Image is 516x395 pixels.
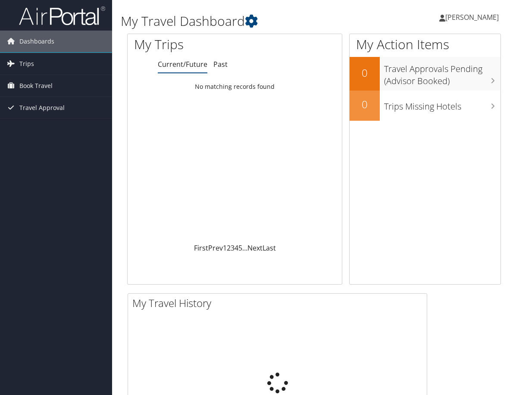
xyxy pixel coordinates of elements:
td: No matching records found [128,79,342,94]
span: Trips [19,53,34,75]
h3: Travel Approvals Pending (Advisor Booked) [384,59,501,87]
a: 1 [223,243,227,253]
a: 0Travel Approvals Pending (Advisor Booked) [350,57,501,90]
h1: My Travel Dashboard [121,12,378,30]
a: 2 [227,243,231,253]
a: Current/Future [158,60,207,69]
h2: 0 [350,66,380,80]
a: Last [263,243,276,253]
a: 5 [238,243,242,253]
span: … [242,243,247,253]
h3: Trips Missing Hotels [384,96,501,113]
a: 0Trips Missing Hotels [350,91,501,121]
a: 4 [235,243,238,253]
img: airportal-logo.png [19,6,105,26]
span: Book Travel [19,75,53,97]
span: Travel Approval [19,97,65,119]
h1: My Trips [134,35,246,53]
a: 3 [231,243,235,253]
h1: My Action Items [350,35,501,53]
span: [PERSON_NAME] [445,13,499,22]
span: Dashboards [19,31,54,52]
h2: My Travel History [132,296,427,310]
a: First [194,243,208,253]
a: Prev [208,243,223,253]
a: [PERSON_NAME] [439,4,507,30]
a: Past [213,60,228,69]
a: Next [247,243,263,253]
h2: 0 [350,97,380,112]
